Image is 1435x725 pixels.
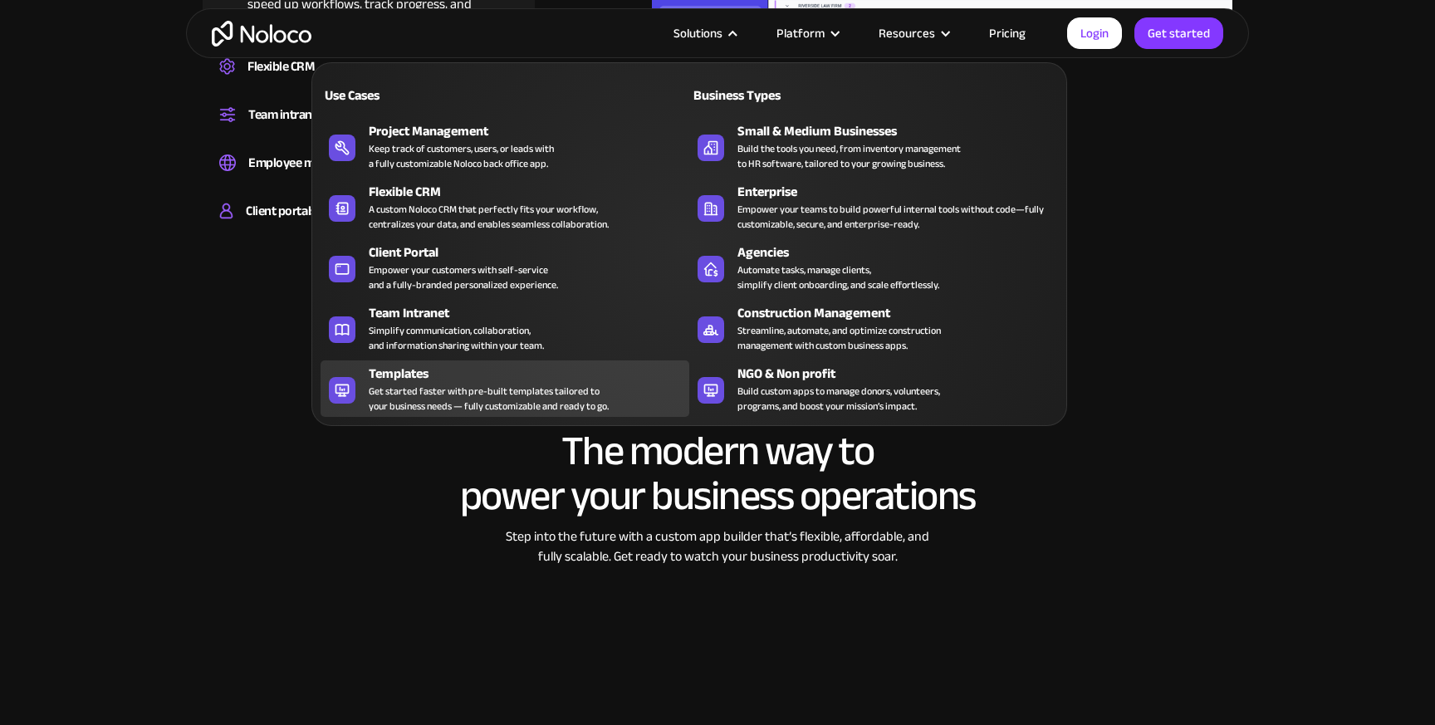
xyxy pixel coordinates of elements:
[219,127,518,132] div: Set up a central space for your team to collaborate, share information, and stay up to date on co...
[369,242,697,262] div: Client Portal
[653,22,756,44] div: Solutions
[248,150,375,175] div: Employee management
[369,323,544,353] div: Simplify communication, collaboration, and information sharing within your team.
[689,239,1058,296] a: AgenciesAutomate tasks, manage clients,simplify client onboarding, and scale effortlessly.
[879,22,935,44] div: Resources
[311,39,1067,426] nav: Solutions
[321,239,689,296] a: Client PortalEmpower your customers with self-serviceand a fully-branded personalized experience.
[689,76,1058,114] a: Business Types
[460,429,976,518] h2: The modern way to power your business operations
[219,175,518,180] div: Easily manage employee information, track performance, and handle HR tasks from a single platform.
[321,86,498,105] div: Use Cases
[737,303,1065,323] div: Construction Management
[689,118,1058,174] a: Small & Medium BusinessesBuild the tools you need, from inventory managementto HR software, tailo...
[321,300,689,356] a: Team IntranetSimplify communication, collaboration,and information sharing within your team.
[737,141,961,171] div: Build the tools you need, from inventory management to HR software, tailored to your growing busi...
[369,364,697,384] div: Templates
[737,121,1065,141] div: Small & Medium Businesses
[737,323,941,353] div: Streamline, automate, and optimize construction management with custom business apps.
[776,22,825,44] div: Platform
[369,121,697,141] div: Project Management
[756,22,858,44] div: Platform
[369,141,554,171] div: Keep track of customers, users, or leads with a fully customizable Noloco back office app.
[689,360,1058,417] a: NGO & Non profitBuild custom apps to manage donors, volunteers,programs, and boost your mission’s...
[858,22,968,44] div: Resources
[219,223,518,228] div: Build a secure, fully-branded, and personalized client portal that lets your customers self-serve.
[321,76,689,114] a: Use Cases
[737,242,1065,262] div: Agencies
[369,303,697,323] div: Team Intranet
[497,527,938,566] div: Step into the future with a custom app builder that’s flexible, affordable, and fully scalable. G...
[1134,17,1223,49] a: Get started
[369,384,609,414] div: Get started faster with pre-built templates tailored to your business needs — fully customizable ...
[737,182,1065,202] div: Enterprise
[369,202,609,232] div: A custom Noloco CRM that perfectly fits your workflow, centralizes your data, and enables seamles...
[246,198,316,223] div: Client portals
[689,86,867,105] div: Business Types
[737,262,939,292] div: Automate tasks, manage clients, simplify client onboarding, and scale effortlessly.
[689,300,1058,356] a: Construction ManagementStreamline, automate, and optimize constructionmanagement with custom busi...
[212,21,311,47] a: home
[689,179,1058,235] a: EnterpriseEmpower your teams to build powerful internal tools without code—fully customizable, se...
[1067,17,1122,49] a: Login
[321,360,689,417] a: TemplatesGet started faster with pre-built templates tailored toyour business needs — fully custo...
[737,202,1050,232] div: Empower your teams to build powerful internal tools without code—fully customizable, secure, and ...
[369,262,558,292] div: Empower your customers with self-service and a fully-branded personalized experience.
[968,22,1046,44] a: Pricing
[219,79,518,84] div: Create a custom CRM that you can adapt to your business’s needs, centralize your workflows, and m...
[321,179,689,235] a: Flexible CRMA custom Noloco CRM that perfectly fits your workflow,centralizes your data, and enab...
[737,384,940,414] div: Build custom apps to manage donors, volunteers, programs, and boost your mission’s impact.
[673,22,722,44] div: Solutions
[321,118,689,174] a: Project ManagementKeep track of customers, users, or leads witha fully customizable Noloco back o...
[369,182,697,202] div: Flexible CRM
[248,102,323,127] div: Team intranet
[737,364,1065,384] div: NGO & Non profit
